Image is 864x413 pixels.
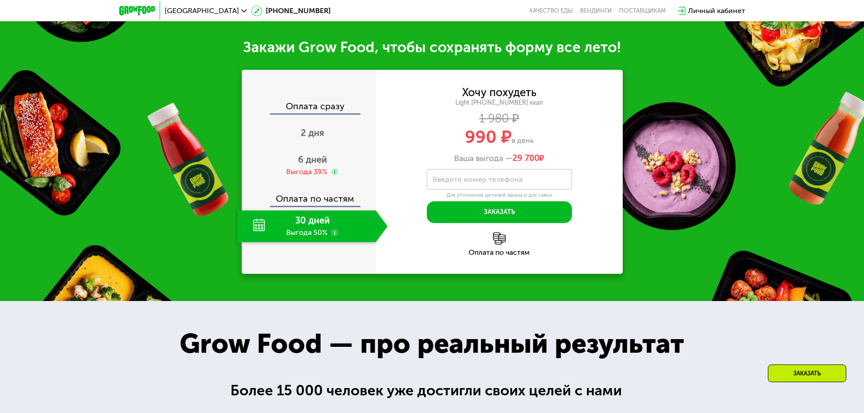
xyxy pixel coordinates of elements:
[513,154,544,164] span: ₽
[768,364,846,382] div: Заказать
[512,136,534,145] span: в день
[160,323,704,364] div: Grow Food — про реальный результат
[433,177,522,182] label: Введите номер телефона
[462,87,537,97] div: Хочу похудеть
[580,7,612,15] a: Вендинги
[298,154,327,165] span: 6 дней
[513,153,539,163] span: 29 700
[427,201,572,223] button: Заказать
[376,154,623,164] div: Ваша выгода —
[230,379,634,402] div: Более 15 000 человек уже достигли своих целей с нами
[493,232,506,245] img: l6xcnZfty9opOoJh.png
[619,7,666,15] div: поставщикам
[529,7,573,15] a: Качество еды
[376,99,623,107] div: Light [PHONE_NUMBER] ккал
[243,102,376,113] div: Оплата сразу
[301,127,324,138] span: 2 дня
[286,167,327,177] div: Выгода 39%
[427,192,572,199] div: Для уточнения деталей заказа и доставки
[243,185,376,206] div: Оплата по частям
[251,5,331,16] a: [PHONE_NUMBER]
[165,7,239,15] span: [GEOGRAPHIC_DATA]
[688,5,745,16] div: Личный кабинет
[376,114,623,124] div: 1 980 ₽
[376,249,623,256] div: Оплата по частям
[465,126,512,147] span: 990 ₽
